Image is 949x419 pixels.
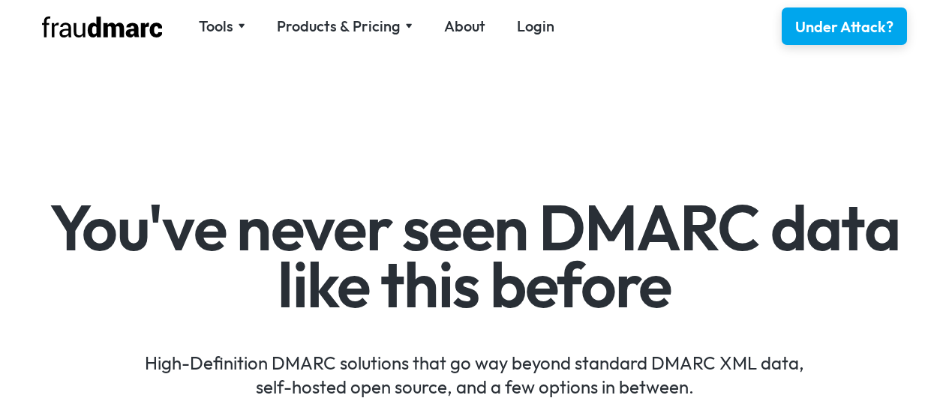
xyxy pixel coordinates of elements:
[277,16,413,37] div: Products & Pricing
[199,16,245,37] div: Tools
[39,199,910,313] h1: You've never seen DMARC data like this before
[39,328,910,399] div: High-Definition DMARC solutions that go way beyond standard DMARC XML data, self-hosted open sour...
[277,16,401,37] div: Products & Pricing
[517,16,554,37] a: Login
[199,16,233,37] div: Tools
[782,7,907,45] a: Under Attack?
[795,16,893,37] div: Under Attack?
[444,16,485,37] a: About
